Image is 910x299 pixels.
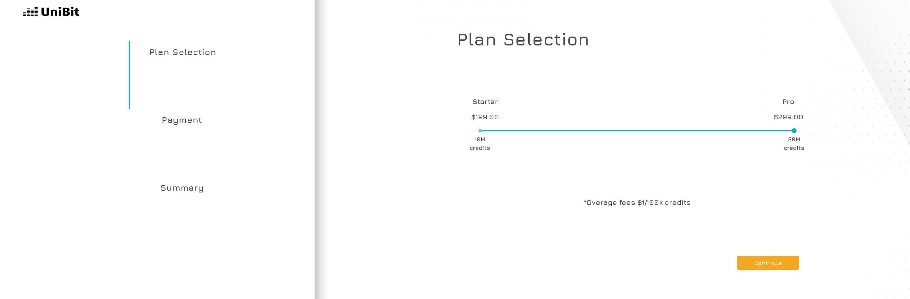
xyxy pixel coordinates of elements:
[467,109,503,124] p: $199.00
[784,135,804,152] div: 30M credits
[770,109,807,124] p: $299.00
[129,109,235,177] p: Payment
[737,256,799,270] button: Continue
[457,198,817,206] p: *Overage fees $1/100k credits
[470,135,490,152] div: 10M credits
[457,29,817,49] h1: Plan Selection
[770,94,807,109] p: Pro
[23,6,80,18] img: v31kVAdV+ltHqyPP9805dAV0ttielyHdjWdf+P4AoAAAAleaEIAAAAEFwBAABAcAUAAEBwBQAAAMEVAAAABFcAAAAEVwAAABB...
[129,41,235,109] p: Plan Selection
[129,177,235,245] p: Summary
[467,94,503,109] p: Starter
